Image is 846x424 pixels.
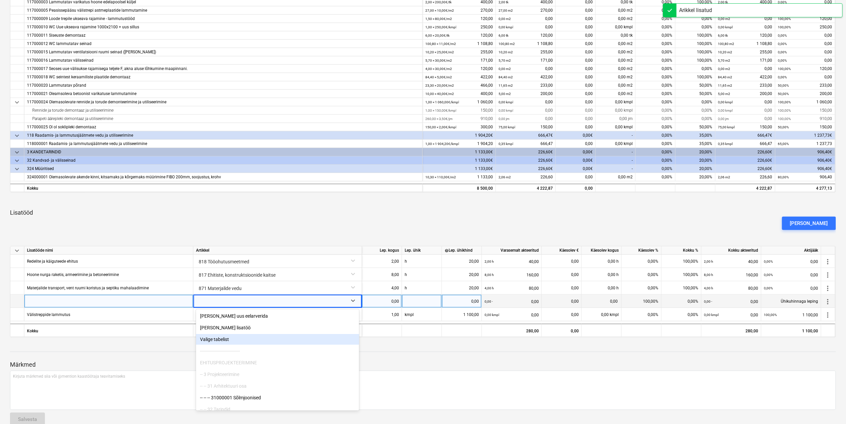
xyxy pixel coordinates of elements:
[425,117,453,121] small: 260,00 × 3,50€ / jm
[778,125,789,129] small: 50,00%
[556,98,596,106] div: 0,00
[425,42,456,46] small: 100,80 × 11,00€ / m2
[425,100,459,104] small: 1,00 × 1 060,00€ / kmpl
[556,184,596,192] div: 0,00
[402,308,442,321] div: kmpl
[596,131,636,140] div: -
[775,131,835,140] div: 1 237,73€
[718,59,731,62] small: 5,70 m2
[196,322,359,333] div: [PERSON_NAME] lisatöö
[596,40,636,48] div: 0,00 m2
[662,281,702,295] div: 100,00%
[622,281,662,295] div: 0,00%
[716,131,775,140] div: 666,47€
[636,6,676,15] div: 0,00%
[499,90,553,98] div: 200,00
[556,106,596,115] div: 0,00
[499,109,513,112] small: 0,00 kmpl
[676,140,716,148] div: 35,00%
[425,9,454,12] small: 27,00 × 10,00€ / m2
[556,173,596,181] div: 0,00
[499,50,513,54] small: 10,20 m2
[582,308,622,321] div: 0,00 kmpl
[636,65,676,73] div: 0,00%
[718,109,733,112] small: 0,00 kmpl
[196,392,359,403] div: -- -- -- 31000001 Sõlmjoonised
[636,90,676,98] div: 0,00%
[622,246,662,255] div: Käesolev %
[718,123,772,131] div: 150,00
[636,131,676,140] div: 0,00%
[542,246,582,255] div: Käesolev €
[676,65,716,73] div: 0,00%
[425,98,493,106] div: 1 060,00
[27,98,420,106] div: 117000024 Olemasolevate rennide ja torude demonteerimine ja utiliseerimine
[556,73,596,81] div: 0,00
[636,81,676,90] div: 0,00%
[676,98,716,106] div: 0,00%
[425,115,493,123] div: 910,00
[596,31,636,40] div: 0,00 tk
[425,81,493,90] div: 466,00
[499,140,553,148] div: 666,47
[718,25,733,29] small: 0,00 kmpl
[499,123,553,131] div: 150,00
[778,67,791,71] small: 100,00%
[425,6,493,15] div: 270,00
[824,284,832,292] span: more_vert
[596,98,636,106] div: 0,00 kmpl
[718,67,731,71] small: 0,00 m2
[13,247,21,255] span: keyboard_arrow_down
[596,156,636,165] div: -
[425,15,493,23] div: 120,00
[676,15,716,23] div: 0,00%
[778,50,787,54] small: 0,00%
[556,15,596,23] div: 0,00
[423,165,496,173] div: 1 133,00€
[582,281,622,295] div: 0,00 h
[636,106,676,115] div: 0,00%
[596,73,636,81] div: 0,00 m2
[662,255,702,268] div: 100,00%
[676,131,716,140] div: 35,00%
[27,23,420,31] div: 117000010 WC Uue ukseava rajamine 1000x2100 + uus sillus
[718,48,772,56] div: 255,00
[556,23,596,31] div: 0,00
[582,295,622,308] div: 0,00
[27,90,420,98] div: 117000021 Oleamsoleva betoonist varikatuse lammutamine
[425,125,456,129] small: 150,00 × 2,00€ / kmpl
[27,73,420,81] div: 117000018 WC seintest keraamiliste plaatide demontaaz
[775,165,835,173] div: 906,40€
[778,117,791,121] small: 100,00%
[636,123,676,131] div: 0,00%
[425,48,493,56] div: 255,00
[676,123,716,131] div: 50,00%
[782,217,836,230] button: [PERSON_NAME]
[622,308,662,321] div: 0,00%
[423,156,496,165] div: 1 133,00€
[676,90,716,98] div: 50,00%
[778,56,832,65] div: 0,00
[24,246,193,255] div: Lisatööde nimi
[556,123,596,131] div: 0,00
[636,148,676,156] div: 0,00%
[636,31,676,40] div: 0,00%
[425,0,452,4] small: 2,00 × 200,00€ / tk
[636,98,676,106] div: 0,00%
[596,173,636,181] div: 0,00 m2
[676,148,716,156] div: 20,00%
[499,100,513,104] small: 0,00 kmpl
[24,184,423,192] div: Kokku
[676,81,716,90] div: 50,00%
[496,165,556,173] div: 226,60€
[425,109,456,112] small: 1,00 × 150,00€ / kmpl
[761,324,821,337] div: 1 100,00
[676,156,716,165] div: 20,00%
[702,324,761,337] div: 280,00
[636,48,676,56] div: 0,00%
[27,65,420,73] div: 117000017 Seoses uue välisukse rajamisega teljele F, akna aluse lõhkumine maapinnani.
[596,123,636,131] div: 0,00 kmpl
[425,123,493,131] div: 300,00
[761,246,821,255] div: Aktijääk
[499,84,513,87] small: 11,65 m2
